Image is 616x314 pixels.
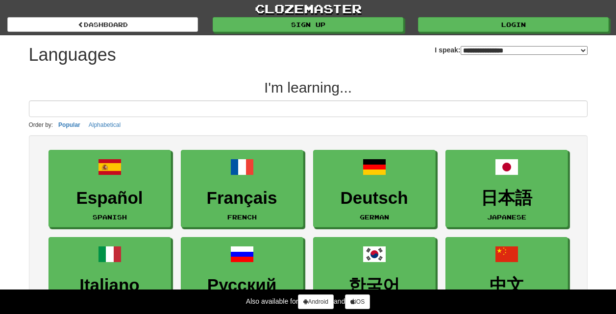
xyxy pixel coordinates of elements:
small: French [227,214,257,220]
a: Login [418,17,609,32]
select: I speak: [461,46,588,55]
a: 日本語Japanese [445,150,568,228]
h1: Languages [29,45,116,65]
h2: I'm learning... [29,79,588,96]
h3: Italiano [54,276,166,295]
button: Alphabetical [86,120,123,130]
a: EspañolSpanish [49,150,171,228]
a: dashboard [7,17,198,32]
h3: Español [54,189,166,208]
a: FrançaisFrench [181,150,303,228]
small: Order by: [29,121,53,128]
button: Popular [55,120,83,130]
h3: 中文 [451,276,563,295]
a: iOS [345,294,370,309]
small: Spanish [93,214,127,220]
small: Japanese [487,214,526,220]
a: Sign up [213,17,403,32]
h3: 한국어 [319,276,430,295]
h3: Français [186,189,298,208]
h3: Русский [186,276,298,295]
small: German [360,214,389,220]
a: Android [298,294,333,309]
h3: 日本語 [451,189,563,208]
h3: Deutsch [319,189,430,208]
a: DeutschGerman [313,150,436,228]
label: I speak: [435,45,587,55]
